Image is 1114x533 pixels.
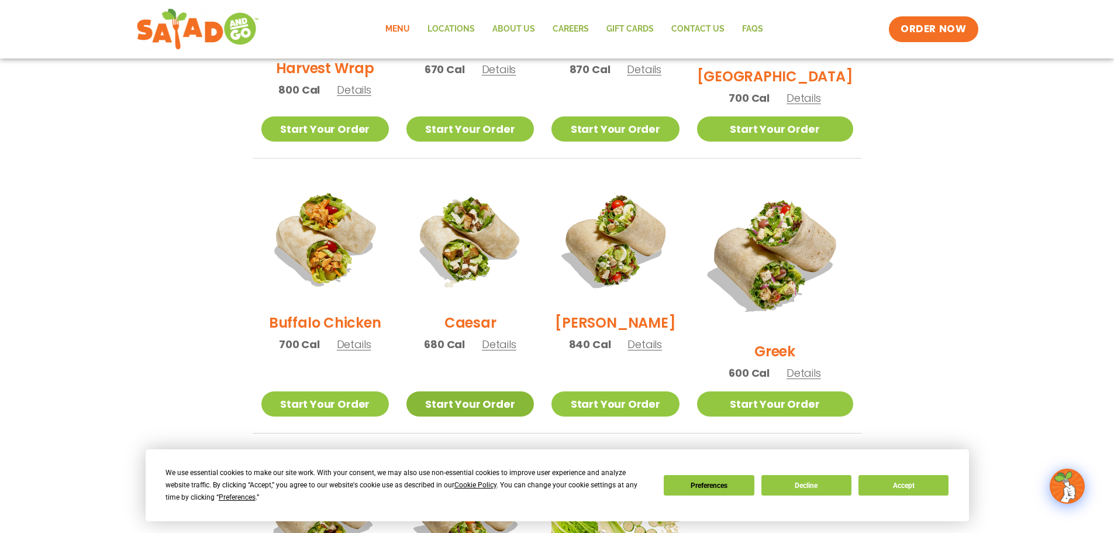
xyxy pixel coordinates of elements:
[261,116,389,142] a: Start Your Order
[627,337,662,352] span: Details
[377,16,772,43] nav: Menu
[754,341,795,362] h2: Greek
[406,391,534,417] a: Start Your Order
[569,336,611,352] span: 840 Cal
[787,91,821,105] span: Details
[729,365,770,381] span: 600 Cal
[787,366,821,380] span: Details
[419,16,484,43] a: Locations
[279,336,320,352] span: 700 Cal
[598,16,663,43] a: GIFT CARDS
[278,82,320,98] span: 800 Cal
[484,16,544,43] a: About Us
[337,82,371,97] span: Details
[697,176,853,332] img: Product photo for Greek Wrap
[570,61,611,77] span: 870 Cal
[424,336,465,352] span: 680 Cal
[454,481,496,489] span: Cookie Policy
[425,61,465,77] span: 670 Cal
[664,475,754,496] button: Preferences
[627,62,661,77] span: Details
[261,176,389,304] img: Product photo for Buffalo Chicken Wrap
[406,176,534,304] img: Product photo for Caesar Wrap
[1051,470,1084,503] img: wpChatIcon
[889,16,978,42] a: ORDER NOW
[444,312,496,333] h2: Caesar
[733,16,772,43] a: FAQs
[729,90,770,106] span: 700 Cal
[697,391,853,417] a: Start Your Order
[337,337,371,352] span: Details
[219,493,256,501] span: Preferences
[551,176,679,304] img: Product photo for Cobb Wrap
[406,116,534,142] a: Start Your Order
[761,475,851,496] button: Decline
[555,312,675,333] h2: [PERSON_NAME]
[663,16,733,43] a: Contact Us
[697,66,853,87] h2: [GEOGRAPHIC_DATA]
[146,449,969,521] div: Cookie Consent Prompt
[482,62,516,77] span: Details
[482,337,516,352] span: Details
[377,16,419,43] a: Menu
[551,116,679,142] a: Start Your Order
[901,22,966,36] span: ORDER NOW
[544,16,598,43] a: Careers
[136,6,260,53] img: new-SAG-logo-768×292
[261,391,389,417] a: Start Your Order
[551,391,679,417] a: Start Your Order
[165,467,650,504] div: We use essential cookies to make our site work. With your consent, we may also use non-essential ...
[858,475,949,496] button: Accept
[269,312,381,333] h2: Buffalo Chicken
[697,116,853,142] a: Start Your Order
